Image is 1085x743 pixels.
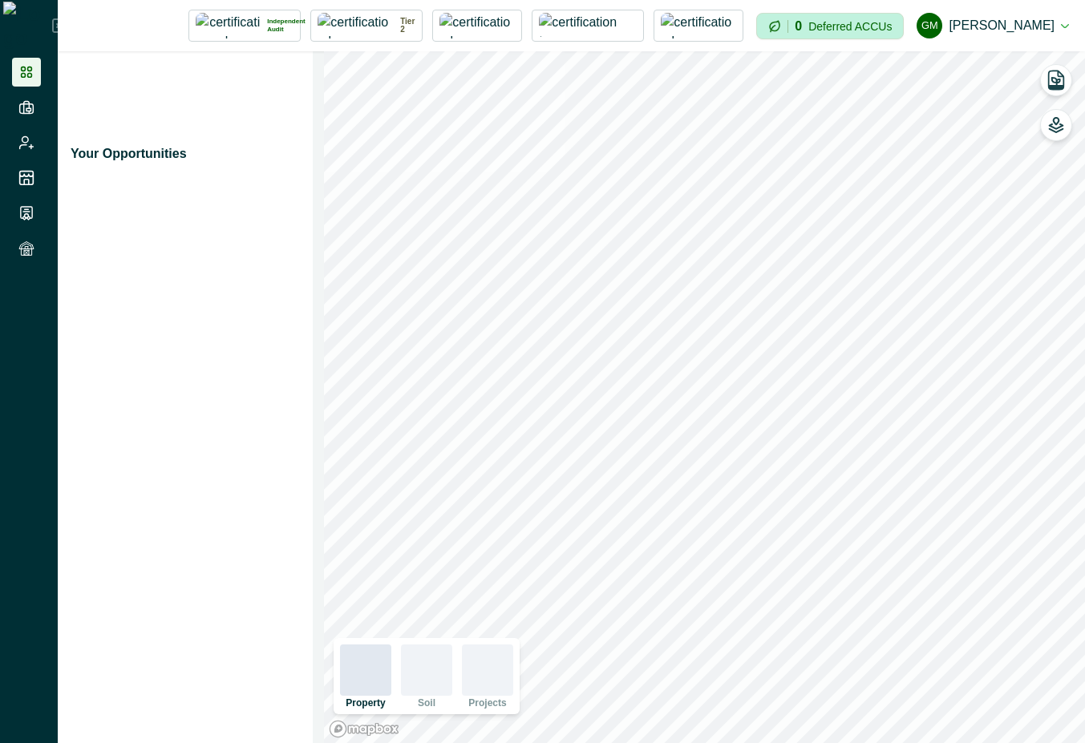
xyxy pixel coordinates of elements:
p: Independent Audit [267,18,306,34]
button: certification logoIndependent Audit [188,10,301,42]
img: certification logo [661,13,736,38]
a: Mapbox logo [329,720,399,738]
p: Your Opportunities [71,144,187,164]
p: 0 [795,20,802,33]
button: Gayathri Menakath[PERSON_NAME] [917,6,1069,45]
p: Property [346,698,385,708]
img: certification logo [318,13,394,38]
img: certification logo [439,13,515,38]
p: Soil [418,698,435,708]
p: Projects [468,698,506,708]
img: Logo [3,2,52,50]
p: Tier 2 [400,18,415,34]
p: Deferred ACCUs [808,20,892,32]
img: certification logo [196,13,261,38]
img: certification logo [539,13,637,38]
